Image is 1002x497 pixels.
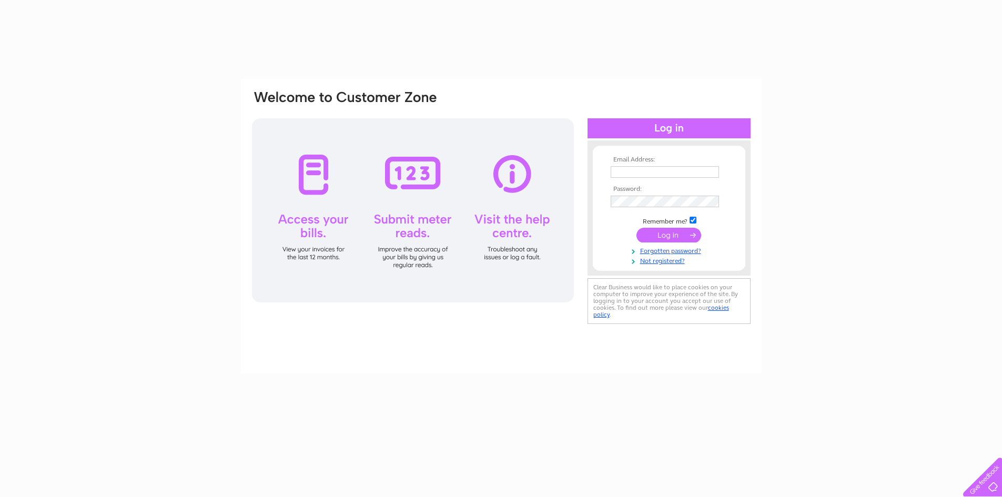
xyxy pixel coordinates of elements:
[608,156,730,164] th: Email Address:
[608,215,730,226] td: Remember me?
[611,245,730,255] a: Forgotten password?
[636,228,701,242] input: Submit
[593,304,729,318] a: cookies policy
[608,186,730,193] th: Password:
[611,255,730,265] a: Not registered?
[588,278,751,324] div: Clear Business would like to place cookies on your computer to improve your experience of the sit...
